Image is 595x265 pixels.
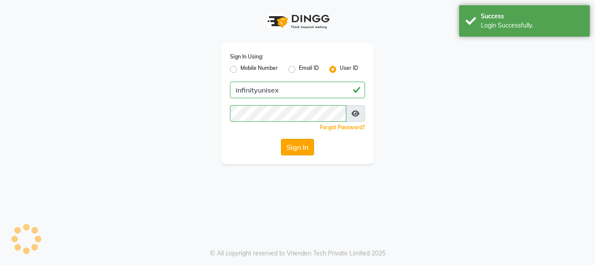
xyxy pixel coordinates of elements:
button: Sign In [281,139,314,155]
img: logo1.svg [263,9,332,34]
a: Forgot Password? [320,124,365,131]
input: Username [230,105,346,122]
div: Login Successfully. [481,21,583,30]
label: Mobile Number [240,64,278,75]
label: Email ID [299,64,319,75]
label: User ID [340,64,358,75]
label: Sign In Using: [230,53,263,61]
input: Username [230,82,365,98]
div: Success [481,12,583,21]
